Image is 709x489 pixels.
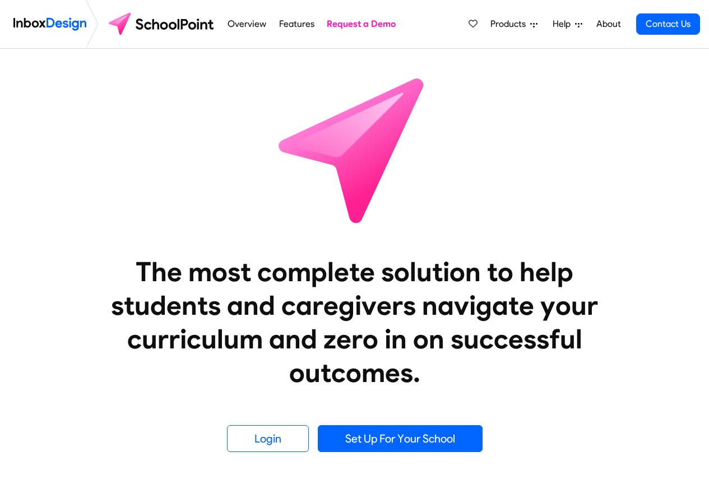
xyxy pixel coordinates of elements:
[636,13,700,35] a: Contact Us
[227,425,309,452] a: Login
[486,13,542,35] a: Products
[225,13,270,35] a: Overview
[276,13,317,35] a: Features
[490,17,530,31] span: Products
[593,13,624,35] a: About
[548,13,587,35] a: Help
[103,11,221,38] img: schoolpoint logo
[553,17,575,31] span: Help
[89,255,621,389] heading: The most complete solution to help students and caregivers navigate your curriculum and zero in o...
[324,13,399,35] a: Request a Demo
[318,425,483,452] a: Set Up For Your School
[254,49,456,250] img: icon_schoolpoint.svg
